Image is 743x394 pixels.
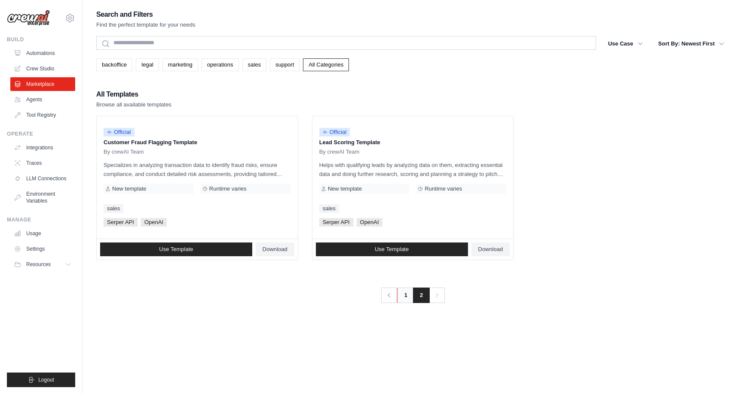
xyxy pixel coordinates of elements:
span: New template [112,185,146,192]
a: Tool Registry [10,108,75,122]
p: Helps with qualifying leads by analyzing data on them, extracting essential data and doing furthe... [319,161,507,179]
button: Resources [10,258,75,271]
span: Use Template [159,246,193,253]
a: Marketplace [10,77,75,91]
h2: All Templates [96,88,171,100]
div: Operate [7,130,75,137]
a: Use Template [100,242,252,256]
a: sales [319,204,339,213]
a: 1 [397,288,414,303]
a: All Categories [303,58,349,71]
a: Settings [10,242,75,256]
img: Logo [7,10,50,26]
p: Specializes in analyzing transaction data to identify fraud risks, ensure compliance, and conduct... [104,161,291,179]
span: Logout [38,376,54,383]
h2: Search and Filters [96,9,196,21]
span: 2 [413,288,430,303]
a: Use Template [316,242,468,256]
a: Integrations [10,141,75,155]
a: Traces [10,156,75,170]
p: Find the perfect template for your needs [96,21,196,29]
a: marketing [162,58,198,71]
span: Official [104,128,135,136]
button: Use Case [603,36,648,52]
span: Resources [26,261,51,268]
button: Logout [7,373,75,387]
span: Serper API [104,218,138,227]
nav: Pagination [381,288,445,303]
span: Runtime varies [209,185,247,192]
span: Use Template [375,246,409,253]
a: Download [256,242,294,256]
span: Download [263,246,287,253]
p: Lead Scoring Template [319,138,507,147]
p: Customer Fraud Flagging Template [104,138,291,147]
a: support [270,58,300,71]
span: Serper API [319,218,353,227]
a: operations [202,58,239,71]
span: By crewAI Team [104,149,144,155]
div: Manage [7,216,75,223]
span: Runtime varies [425,185,462,192]
a: Download [471,242,510,256]
a: sales [104,204,123,213]
a: Environment Variables [10,187,75,208]
span: By crewAI Team [319,149,360,155]
span: Official [319,128,350,136]
span: OpenAI [141,218,167,227]
a: Crew Studio [10,62,75,76]
div: Build [7,36,75,43]
a: LLM Connections [10,172,75,185]
span: OpenAI [357,218,382,227]
span: Download [478,246,503,253]
a: legal [136,58,159,71]
a: Usage [10,227,75,240]
p: Browse all available templates [96,100,171,109]
a: Automations [10,46,75,60]
a: sales [242,58,266,71]
span: New template [328,185,362,192]
a: backoffice [96,58,132,71]
a: Agents [10,93,75,106]
button: Sort By: Newest First [653,36,729,52]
